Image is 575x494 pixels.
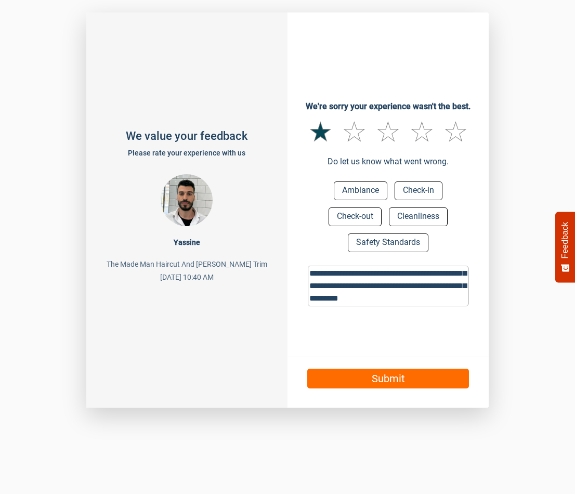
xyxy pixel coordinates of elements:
[405,112,439,152] span: ★
[389,207,448,226] button: Cleanliness
[337,112,371,152] span: ★
[329,207,382,226] button: Check-out
[107,258,267,271] div: The Made Man Haircut And [PERSON_NAME] Trim
[560,222,570,258] span: Feedback
[395,181,442,200] button: Check-in
[287,155,489,168] div: Do let us know what went wrong.
[307,369,469,388] button: Submit
[348,233,428,252] button: Safety Standards
[334,181,387,200] button: Ambiance
[371,112,405,152] span: ★
[304,112,337,152] span: ★
[439,112,473,152] span: ★
[161,174,213,226] img: 79b5d7e9-9367-41ef-863e-5cbd0dcaad27.jpg
[555,212,575,282] button: Feedback - Show survey
[107,271,267,284] div: [DATE] 10:40 AM
[161,226,213,249] figcaption: Yassine
[114,147,259,160] div: Please rate your experience with us
[114,126,259,147] div: We value your feedback
[287,100,489,113] div: We're sorry your experience wasn't the best.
